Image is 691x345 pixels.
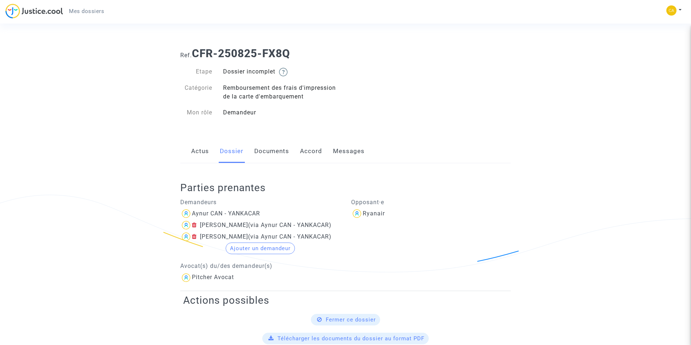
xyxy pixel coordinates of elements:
[180,198,340,207] p: Demandeurs
[175,84,218,101] div: Catégorie
[200,222,248,228] div: [PERSON_NAME]
[180,181,516,194] h2: Parties prenantes
[69,8,104,14] span: Mes dossiers
[180,261,340,270] p: Avocat(s) du/des demandeur(s)
[220,139,243,163] a: Dossier
[277,335,424,342] span: Télécharger les documents du dossier au format PDF
[191,139,209,163] a: Actus
[248,233,332,240] span: (via Aynur CAN - YANKACAR)
[218,67,346,76] div: Dossier incomplet
[180,272,192,283] img: icon-user.svg
[363,210,385,217] div: Ryanair
[200,233,248,240] div: [PERSON_NAME]
[192,47,290,60] b: CFR-250825-FX8Q
[351,198,511,207] p: Opposant·e
[333,139,365,163] a: Messages
[254,139,289,163] a: Documents
[180,52,192,59] span: Ref.
[192,274,234,281] div: Pitcher Avocat
[218,84,346,101] div: Remboursement des frais d'impression de la carte d'embarquement
[226,243,295,254] button: Ajouter un demandeur
[5,4,63,18] img: jc-logo.svg
[300,139,322,163] a: Accord
[175,108,218,117] div: Mon rôle
[180,208,192,219] img: icon-user.svg
[63,6,110,17] a: Mes dossiers
[180,231,192,243] img: icon-user.svg
[666,5,676,16] img: 07641ef3a9788100727d3f3a202096ab
[326,316,376,323] span: Fermer ce dossier
[279,68,288,76] img: help.svg
[248,222,332,228] span: (via Aynur CAN - YANKACAR)
[218,108,346,117] div: Demandeur
[180,219,192,231] img: icon-user.svg
[175,67,218,76] div: Etape
[192,210,260,217] div: Aynur CAN - YANKACAR
[183,294,508,307] h2: Actions possibles
[351,208,363,219] img: icon-user.svg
